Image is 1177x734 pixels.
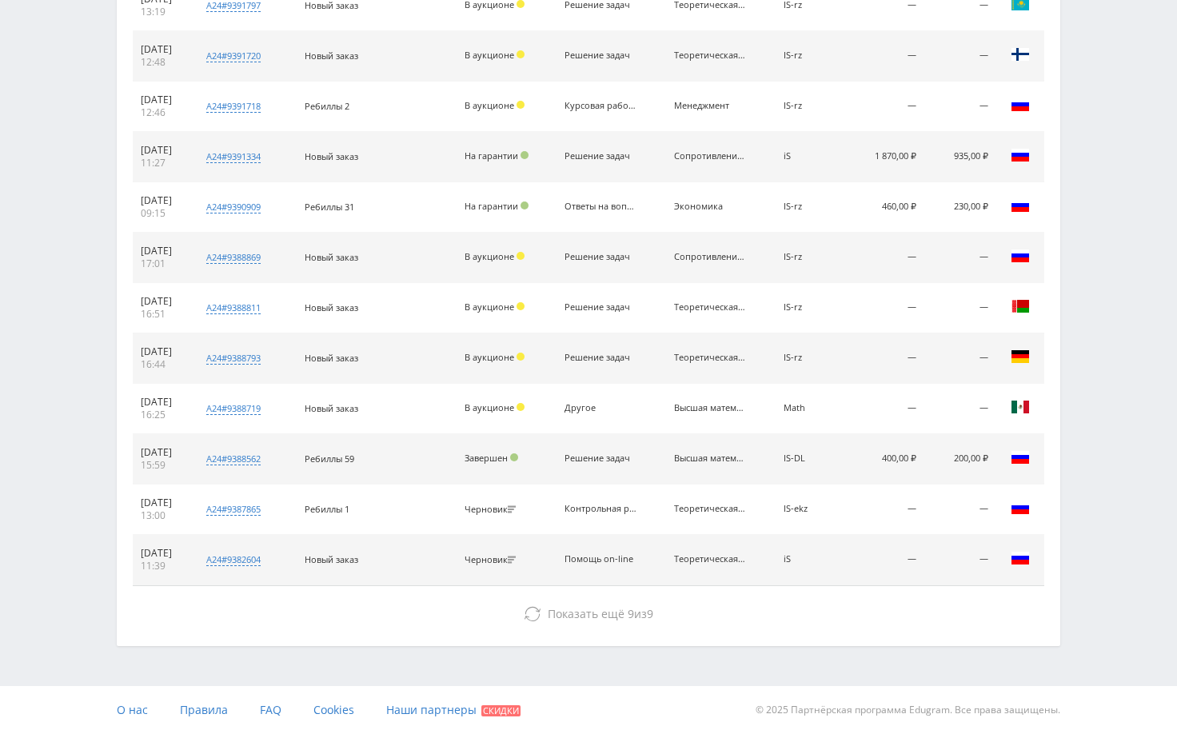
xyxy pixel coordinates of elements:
span: Холд [517,101,525,109]
div: Теоретическая механика [674,554,746,564]
td: 460,00 ₽ [848,182,925,233]
span: Подтвержден [521,201,529,209]
td: — [924,333,996,384]
div: iS [784,151,840,162]
div: Сопротивление материалов [674,151,746,162]
td: — [848,233,925,283]
td: — [924,82,996,132]
span: FAQ [260,702,281,717]
div: [DATE] [141,144,183,157]
span: На гарантии [465,150,518,162]
div: a24#9391720 [206,50,261,62]
div: Ответы на вопросы [565,201,636,212]
td: — [924,384,996,434]
div: 13:19 [141,6,183,18]
span: Новый заказ [305,50,358,62]
div: [DATE] [141,497,183,509]
span: Ребиллы 1 [305,503,349,515]
div: 15:59 [141,459,183,472]
div: Теоретическая механика [674,50,746,61]
div: Помощь on-line [565,554,636,564]
span: Подтвержден [521,151,529,159]
div: IS-rz [784,50,840,61]
div: [DATE] [141,194,183,207]
td: 200,00 ₽ [924,434,996,485]
td: — [848,384,925,434]
span: Холд [517,252,525,260]
div: 17:01 [141,257,183,270]
div: © 2025 Партнёрская программа Edugram. Все права защищены. [596,686,1060,734]
div: [DATE] [141,43,183,56]
div: Другое [565,403,636,413]
span: Подтвержден [510,453,518,461]
span: В аукционе [465,301,514,313]
div: Черновик [465,555,520,565]
img: rus.png [1011,196,1030,215]
div: 16:25 [141,409,183,421]
div: IS-DL [784,453,840,464]
td: 935,00 ₽ [924,132,996,182]
div: Менеджмент [674,101,746,111]
div: Решение задач [565,151,636,162]
td: — [848,31,925,82]
td: — [924,31,996,82]
span: В аукционе [465,49,514,61]
div: a24#9391334 [206,150,261,163]
span: Новый заказ [305,150,358,162]
span: из [548,606,653,621]
span: Ребиллы 2 [305,100,349,112]
span: В аукционе [465,250,514,262]
span: В аукционе [465,351,514,363]
span: В аукционе [465,99,514,111]
a: Наши партнеры Скидки [386,686,521,734]
div: Решение задач [565,302,636,313]
span: Правила [180,702,228,717]
div: a24#9391718 [206,100,261,113]
div: [DATE] [141,295,183,308]
td: — [924,485,996,535]
span: О нас [117,702,148,717]
td: 230,00 ₽ [924,182,996,233]
span: Холд [517,50,525,58]
div: IS-rz [784,252,840,262]
span: В аукционе [465,401,514,413]
div: Решение задач [565,252,636,262]
span: Новый заказ [305,301,358,313]
div: Решение задач [565,50,636,61]
span: Новый заказ [305,352,358,364]
span: 9 [628,606,634,621]
td: — [924,283,996,333]
td: — [848,535,925,585]
span: Новый заказ [305,553,358,565]
span: Завершен [465,452,508,464]
div: IS-rz [784,101,840,111]
img: rus.png [1011,95,1030,114]
div: IS-ekz [784,504,840,514]
div: Высшая математика [674,403,746,413]
div: Высшая математика [674,453,746,464]
div: a24#9388719 [206,402,261,415]
div: a24#9388793 [206,352,261,365]
img: blr.png [1011,297,1030,316]
img: fin.png [1011,45,1030,64]
div: 11:27 [141,157,183,170]
span: Ребиллы 31 [305,201,354,213]
div: 12:46 [141,106,183,119]
div: Теоретическая механика [674,302,746,313]
span: Скидки [481,705,521,716]
div: 16:44 [141,358,183,371]
div: Теоретическая механика [674,504,746,514]
span: Ребиллы 59 [305,453,354,465]
div: IS-rz [784,353,840,363]
div: IS-rz [784,201,840,212]
img: rus.png [1011,498,1030,517]
div: 13:00 [141,509,183,522]
span: 9 [647,606,653,621]
td: — [924,233,996,283]
div: Контрольная работа [565,504,636,514]
div: Теоретическая механика [674,353,746,363]
div: a24#9382604 [206,553,261,566]
div: 16:51 [141,308,183,321]
td: — [848,283,925,333]
img: deu.png [1011,347,1030,366]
